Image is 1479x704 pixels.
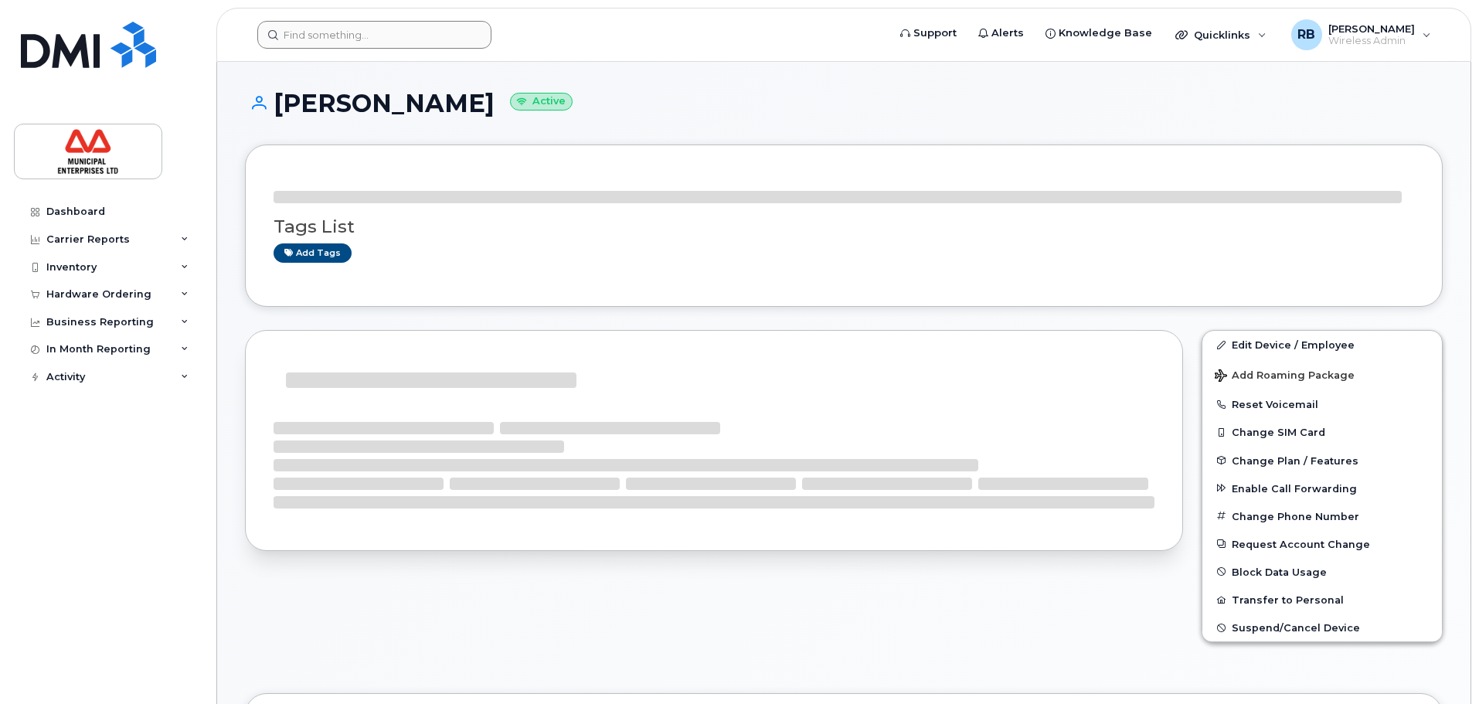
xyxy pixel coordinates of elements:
span: Enable Call Forwarding [1232,482,1357,494]
span: Add Roaming Package [1215,369,1355,384]
button: Request Account Change [1202,530,1442,558]
button: Reset Voicemail [1202,390,1442,418]
span: Suspend/Cancel Device [1232,622,1360,634]
button: Transfer to Personal [1202,586,1442,614]
span: Change Plan / Features [1232,454,1358,466]
button: Enable Call Forwarding [1202,474,1442,502]
button: Block Data Usage [1202,558,1442,586]
button: Add Roaming Package [1202,359,1442,390]
small: Active [510,93,573,111]
button: Change Plan / Features [1202,447,1442,474]
a: Edit Device / Employee [1202,331,1442,359]
h1: [PERSON_NAME] [245,90,1443,117]
a: Add tags [274,243,352,263]
button: Change SIM Card [1202,418,1442,446]
button: Change Phone Number [1202,502,1442,530]
button: Suspend/Cancel Device [1202,614,1442,641]
h3: Tags List [274,217,1414,236]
